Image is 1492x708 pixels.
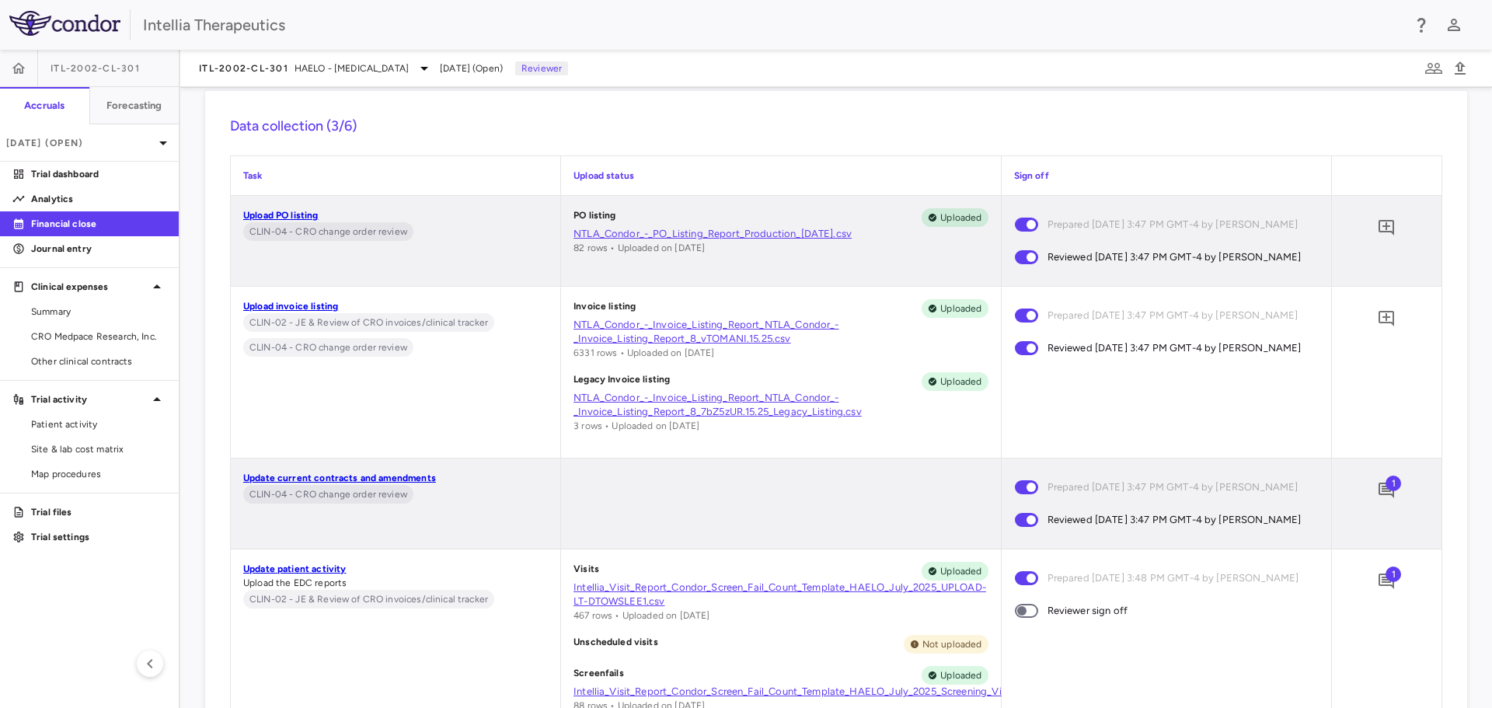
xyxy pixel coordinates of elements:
[230,116,1442,137] h6: Data collection (3/6)
[243,340,413,354] span: CLIN-04 - CRO change order review
[1048,307,1299,324] span: Prepared [DATE] 3:47 PM GMT-4 by [PERSON_NAME]
[243,210,319,221] a: Upload PO listing
[440,61,503,75] span: [DATE] (Open)
[243,225,413,239] span: CLIN-04 - CRO change order review
[1373,477,1400,504] button: Add comment
[573,299,636,318] p: Invoice listing
[573,227,988,241] a: NTLA_Condor_-_PO_Listing_Report_Production_[DATE].csv
[31,530,166,544] p: Trial settings
[573,347,715,358] span: 6331 rows • Uploaded on [DATE]
[243,301,338,312] a: Upload invoice listing
[24,99,64,113] h6: Accruals
[934,668,988,682] span: Uploaded
[243,169,548,183] p: Task
[1048,216,1299,233] span: Prepared [DATE] 3:47 PM GMT-4 by [PERSON_NAME]
[31,392,148,406] p: Trial activity
[1048,570,1299,587] span: Prepared [DATE] 3:48 PM GMT-4 by [PERSON_NAME]
[573,318,988,346] a: NTLA_Condor_-_Invoice_Listing_Report_NTLA_Condor_-_Invoice_Listing_Report_8_vTOMANI.15.25.csv
[1377,481,1396,500] svg: Add comment
[31,330,166,344] span: CRO Medpace Research, Inc.
[934,211,988,225] span: Uploaded
[243,338,413,357] span: Each month, the Company receives a change order tracker from Medpace, detailing all currently exe...
[243,563,346,574] a: Update patient activity
[573,208,616,227] p: PO listing
[31,354,166,368] span: Other clinical contracts
[1373,305,1400,332] button: Add comment
[6,136,154,150] p: [DATE] (Open)
[1386,567,1401,582] span: 1
[31,305,166,319] span: Summary
[934,564,988,578] span: Uploaded
[31,167,166,181] p: Trial dashboard
[573,666,624,685] p: Screenfails
[106,99,162,113] h6: Forecasting
[1377,218,1396,237] svg: Add comment
[243,313,494,332] span: On a monthly basis, the Senior Manager of Accounting prepares, and the Director of Accounting rev...
[573,610,709,621] span: 467 rows • Uploaded on [DATE]
[295,61,409,75] span: HAELO - [MEDICAL_DATA]
[31,467,166,481] span: Map procedures
[243,590,494,609] span: On a monthly basis, the Senior Manager of Accounting prepares, and the Director of Accounting rev...
[573,391,988,419] a: NTLA_Condor_-_Invoice_Listing_Report_NTLA_Condor_-_Invoice_Listing_Report_8_7bZ5zUR.15.25_Legacy_...
[1048,511,1302,528] span: Reviewed [DATE] 3:47 PM GMT-4 by [PERSON_NAME]
[243,473,436,483] a: Update current contracts and amendments
[573,242,705,253] span: 82 rows • Uploaded on [DATE]
[934,375,988,389] span: Uploaded
[916,637,988,651] span: Not uploaded
[573,420,699,431] span: 3 rows • Uploaded on [DATE]
[934,302,988,316] span: Uploaded
[1048,249,1302,266] span: Reviewed [DATE] 3:47 PM GMT-4 by [PERSON_NAME]
[143,13,1402,37] div: Intellia Therapeutics
[9,11,120,36] img: logo-full-SnFGN8VE.png
[31,417,166,431] span: Patient activity
[1386,476,1401,491] span: 1
[31,280,148,294] p: Clinical expenses
[573,685,988,699] a: Intellia_Visit_Report_Condor_Screen_Fail_Count_Template_HAELO_July_2025_Screening_Visit_2_and_Scr...
[573,635,658,654] p: Unscheduled visits
[1014,169,1319,183] p: Sign off
[243,592,494,606] span: CLIN-02 - JE & Review of CRO invoices/clinical tracker
[243,487,413,501] span: CLIN-04 - CRO change order review
[1377,309,1396,328] svg: Add comment
[573,372,670,391] p: Legacy Invoice listing
[573,581,988,609] a: Intellia_Visit_Report_Condor_Screen_Fail_Count_Template_HAELO_July_2025_UPLOAD-LT-DTOWSLEE1.csv
[1048,479,1299,496] span: Prepared [DATE] 3:47 PM GMT-4 by [PERSON_NAME]
[1048,340,1302,357] span: Reviewed [DATE] 3:47 PM GMT-4 by [PERSON_NAME]
[573,169,988,183] p: Upload status
[31,505,166,519] p: Trial files
[573,562,599,581] p: Visits
[243,485,413,504] span: Each month, the Company receives a change order tracker from Medpace, detailing all currently exe...
[1377,572,1396,591] svg: Add comment
[31,217,166,231] p: Financial close
[243,577,347,588] span: Upload the EDC reports
[31,192,166,206] p: Analytics
[31,442,166,456] span: Site & lab cost matrix
[1048,602,1128,619] span: Reviewer sign off
[199,62,288,75] span: ITL-2002-CL-301
[1373,214,1400,241] button: Add comment
[243,316,494,330] span: CLIN-02 - JE & Review of CRO invoices/clinical tracker
[31,242,166,256] p: Journal entry
[515,61,568,75] p: Reviewer
[243,222,413,241] span: Each month, the Company receives a change order tracker from Medpace, detailing all currently exe...
[51,62,140,75] span: ITL-2002-CL-301
[1373,568,1400,595] button: Add comment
